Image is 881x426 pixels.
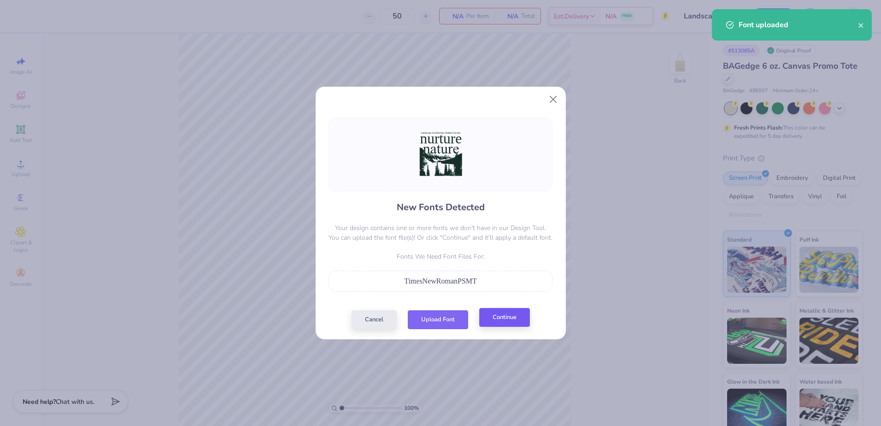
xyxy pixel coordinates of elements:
div: Font uploaded [739,19,858,30]
button: Cancel [352,310,397,329]
button: close [858,19,864,30]
button: Close [544,90,562,108]
button: Upload Font [408,310,468,329]
h4: New Fonts Detected [397,201,485,214]
span: TimesNewRomanPSMT [404,277,477,285]
p: Your design contains one or more fonts we don't have in our Design Tool. You can upload the font ... [329,223,552,243]
button: Continue [479,308,530,327]
p: Fonts We Need Font Files For: [329,252,552,261]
